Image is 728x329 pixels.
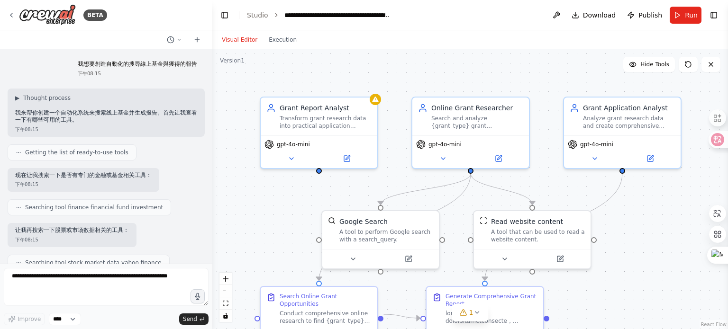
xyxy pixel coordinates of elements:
[452,304,489,321] button: 1
[280,310,372,325] div: Conduct comprehensive online research to find {grant_type} grant opportunities suitable for {targ...
[191,289,205,303] button: Click to speak your automation idea
[247,11,268,19] a: Studio
[431,103,523,113] div: Online Grant Researcher
[473,210,591,269] div: ScrapeWebsiteToolRead website contentA tool that can be used to read a website content.
[583,115,675,130] div: Analyze grant research data and create comprehensive application reports with rankings, strategie...
[491,217,563,226] div: Read website content
[280,103,372,113] div: Grant Report Analyst
[469,308,473,317] span: 1
[260,97,378,169] div: Grant Report AnalystTransform grant research data into practical application guides, including gr...
[638,10,662,20] span: Publish
[701,322,727,327] a: React Flow attribution
[4,313,45,325] button: Improve
[376,173,475,205] g: Edge from cab3aaab-7a1d-4894-9ef1-9fcc49105233 to c6d98f87-b231-444c-96ac-af943eb039ba
[339,217,388,226] div: Google Search
[583,103,675,113] div: Grant Application Analyst
[163,34,186,45] button: Switch to previous chat
[685,10,698,20] span: Run
[15,181,152,188] div: 下午08:15
[78,61,197,68] p: 我想要創造自動化的搜尋線上基金與獲得的報告
[321,210,440,269] div: SerplyWebSearchToolGoogle SearchA tool to perform Google search with a search_query.
[707,9,720,22] button: Show right sidebar
[219,273,232,285] button: zoom in
[277,141,310,148] span: gpt-4o-mini
[640,61,669,68] span: Hide Tools
[568,7,620,24] button: Download
[216,34,263,45] button: Visual Editor
[320,153,373,164] button: Open in side panel
[314,173,475,280] g: Edge from cab3aaab-7a1d-4894-9ef1-9fcc49105233 to f24de392-33c0-4e75-8c61-1fcdc82438c5
[328,217,336,224] img: SerplyWebSearchTool
[15,109,197,124] p: 我来帮你创建一个自动化系统来搜索线上基金并生成报告。首先让我查看一下有哪些可用的工具。
[78,70,197,77] div: 下午08:15
[19,4,76,26] img: Logo
[15,172,152,179] p: 现在让我搜索一下是否有专门的金融或基金相关工具：
[219,285,232,297] button: zoom out
[190,34,205,45] button: Start a new chat
[15,236,129,243] div: 下午08:15
[411,97,530,169] div: Online Grant ResearcherSearch and analyze {grant_type} grant opportunities online, collecting com...
[480,173,627,280] g: Edge from ff31e518-d28b-4ee0-aecc-22d183ba65fe to eb983468-fea1-48fe-8637-0e9d12734fab
[25,149,128,156] span: Getting the list of ready-to-use tools
[247,10,391,20] nav: breadcrumb
[280,293,372,308] div: Search Online Grant Opportunities
[446,293,537,308] div: Generate Comprehensive Grant Report
[428,141,462,148] span: gpt-4o-mini
[623,153,677,164] button: Open in side panel
[446,310,537,325] div: loremipsu，dolorsitametconsecte，ad{elitse_doeiusmod}temp。incidi： **8. utla** - e9-0doloremagnaa - ...
[533,253,587,265] button: Open in side panel
[383,310,420,323] g: Edge from f24de392-33c0-4e75-8c61-1fcdc82438c5 to eb983468-fea1-48fe-8637-0e9d12734fab
[218,9,231,22] button: Hide left sidebar
[183,315,197,323] span: Send
[15,227,129,234] p: 让我再搜索一下股票或市场数据相关的工具：
[25,204,163,211] span: Searching tool finance financial fund investment
[219,310,232,322] button: toggle interactivity
[580,141,613,148] span: gpt-4o-mini
[623,57,675,72] button: Hide Tools
[339,228,433,243] div: A tool to perform Google search with a search_query.
[670,7,701,24] button: Run
[563,97,682,169] div: Grant Application AnalystAnalyze grant research data and create comprehensive application reports...
[480,217,487,224] img: ScrapeWebsiteTool
[431,115,523,130] div: Search and analyze {grant_type} grant opportunities online, collecting comprehensive information ...
[83,9,107,21] div: BETA
[382,253,435,265] button: Open in side panel
[179,313,209,325] button: Send
[583,10,616,20] span: Download
[263,34,302,45] button: Execution
[491,228,585,243] div: A tool that can be used to read a website content.
[18,315,41,323] span: Improve
[219,297,232,310] button: fit view
[15,94,71,102] button: ▶Thought process
[23,94,71,102] span: Thought process
[15,94,19,102] span: ▶
[472,153,525,164] button: Open in side panel
[280,115,372,130] div: Transform grant research data into practical application guides, including grant opportunity rank...
[219,273,232,322] div: React Flow controls
[220,57,245,64] div: Version 1
[466,173,537,205] g: Edge from cab3aaab-7a1d-4894-9ef1-9fcc49105233 to 2de8b318-6c50-413a-ac95-d95e7f919e3a
[15,126,197,133] div: 下午08:15
[623,7,666,24] button: Publish
[25,259,162,267] span: Searching tool stock market data yahoo finance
